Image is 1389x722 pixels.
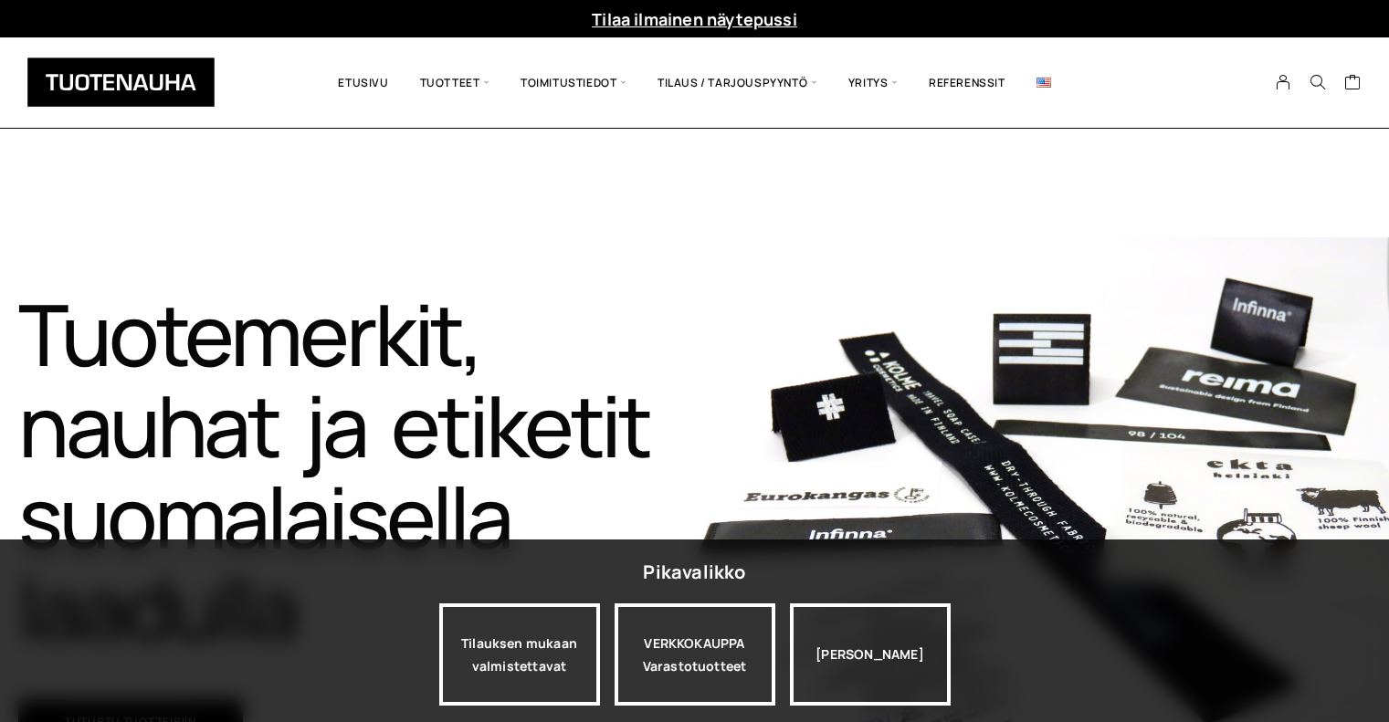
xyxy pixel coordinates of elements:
[913,51,1021,114] a: Referenssit
[642,51,833,114] span: Tilaus / Tarjouspyyntö
[1300,74,1335,90] button: Search
[643,556,745,589] div: Pikavalikko
[322,51,404,114] a: Etusivu
[1266,74,1301,90] a: My Account
[1036,78,1051,88] img: English
[615,603,775,706] a: VERKKOKAUPPAVarastotuotteet
[505,51,642,114] span: Toimitustiedot
[833,51,913,114] span: Yritys
[439,603,600,706] a: Tilauksen mukaan valmistettavat
[615,603,775,706] div: VERKKOKAUPPA Varastotuotteet
[1344,73,1362,95] a: Cart
[790,603,951,706] div: [PERSON_NAME]
[592,8,797,30] a: Tilaa ilmainen näytepussi
[405,51,505,114] span: Tuotteet
[27,58,215,107] img: Tuotenauha Oy
[18,288,695,654] h1: Tuotemerkit, nauhat ja etiketit suomalaisella laadulla​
